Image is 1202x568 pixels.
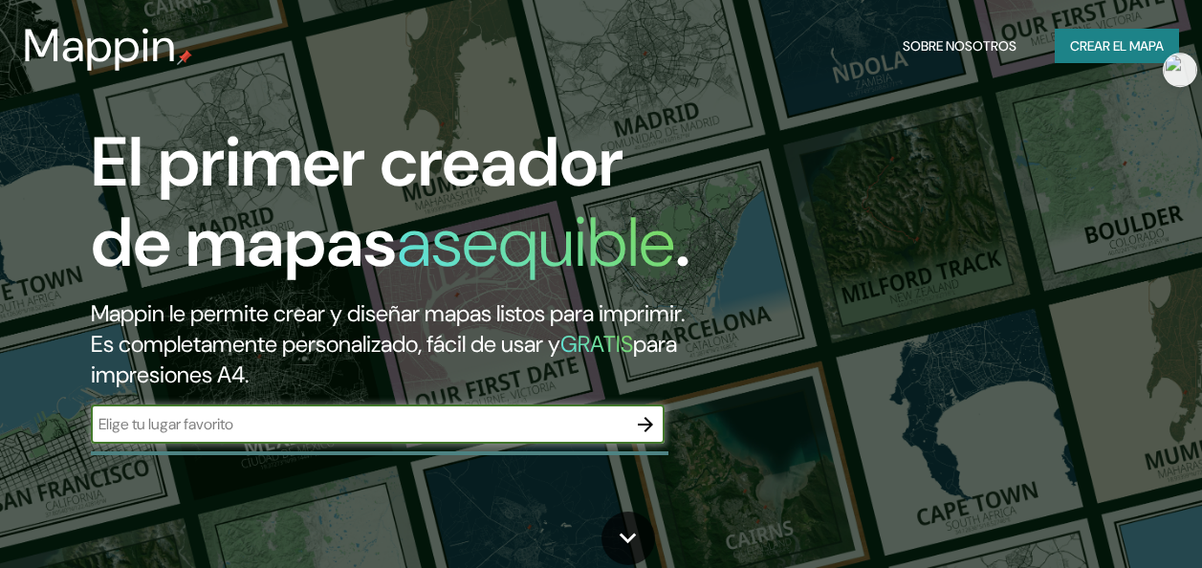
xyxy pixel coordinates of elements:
[397,198,675,287] h1: asequible
[1070,34,1164,58] font: Crear el mapa
[23,19,177,73] h3: Mappin
[903,34,1016,58] font: Sobre nosotros
[91,298,692,390] h2: Mappin le permite crear y diseñar mapas listos para imprimir. Es completamente personalizado, fác...
[895,29,1024,64] button: Sobre nosotros
[560,329,633,359] h5: GRATIS
[1055,29,1179,64] button: Crear el mapa
[91,413,626,435] input: Elige tu lugar favorito
[91,122,692,298] h1: El primer creador de mapas .
[177,50,192,65] img: mappin-pin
